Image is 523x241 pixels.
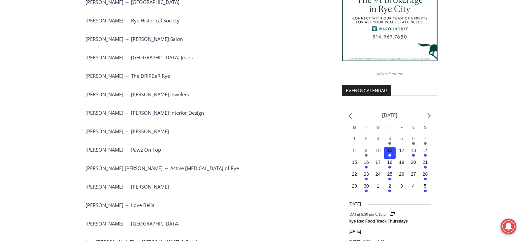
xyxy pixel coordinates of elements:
button: 11 Has events [384,147,396,159]
button: 9 Has events [360,147,372,159]
div: Saturday [408,125,419,135]
span: M [353,126,356,129]
time: 27 [411,171,416,177]
button: 16 Has events [360,159,372,171]
p: [PERSON_NAME] ↔ The DRIPBaR Rye [85,72,325,80]
em: Has events [388,190,391,192]
time: 2 [365,136,368,141]
button: 3 [396,183,408,195]
p: [PERSON_NAME] ↔ [PERSON_NAME] [85,183,325,191]
div: Tuesday [360,125,372,135]
span: T [365,126,367,129]
button: 21 Has events [419,159,431,171]
em: Has events [412,142,415,145]
button: 22 [348,171,360,183]
button: 5 [396,135,408,147]
p: [PERSON_NAME] ↔ [PERSON_NAME] Jewelers [85,90,325,98]
time: 22 [352,171,357,177]
p: [PERSON_NAME] ↔ Pawz On Top [85,146,325,154]
time: [DATE] [348,228,361,235]
h4: [PERSON_NAME] Read Sanctuary Fall Fest: [DATE] [5,66,84,81]
p: [PERSON_NAME] [PERSON_NAME] ↔ Active [MEDICAL_DATA] of Rye [85,164,325,172]
time: 21 [423,160,428,165]
button: 1 [372,183,384,195]
button: 8 [348,147,360,159]
time: 3 [400,183,403,189]
div: Sunday [419,125,431,135]
p: [PERSON_NAME] ↔ [PERSON_NAME] [85,127,325,135]
button: 15 [348,159,360,171]
a: Next month [427,113,431,119]
span: 8:15 pm [375,212,388,216]
button: 6 Has events [408,135,419,147]
time: 10 [376,148,381,153]
button: 20 [408,159,419,171]
time: 1 [353,136,356,141]
em: Has events [424,142,427,145]
button: 4 [408,183,419,195]
p: [PERSON_NAME] ↔ [GEOGRAPHIC_DATA] [85,220,325,227]
time: 7 [424,136,427,141]
button: 10 [372,147,384,159]
time: 6 [412,136,415,141]
time: 18 [387,160,393,165]
time: 19 [399,160,404,165]
time: 8 [353,148,356,153]
em: Has events [388,142,391,145]
button: 24 [372,171,384,183]
button: 2 [360,135,372,147]
div: Monday [348,125,360,135]
span: Open Tues. - Sun. [PHONE_NUMBER] [2,68,65,93]
span: F [401,126,403,129]
h2: Events Calendar [342,85,391,96]
button: 30 Has events [360,183,372,195]
time: 1 [377,183,379,189]
p: [PERSON_NAME] ↔ Rye Historical Society [85,16,325,24]
a: Intern @ [DOMAIN_NAME] [159,64,320,82]
time: 5 [400,136,403,141]
a: Previous month [348,113,352,119]
em: Has events [365,166,368,168]
button: 5 Has events [419,183,431,195]
button: 27 [408,171,419,183]
time: 2 [388,183,391,189]
button: 14 Has events [419,147,431,159]
li: [DATE] [382,111,397,120]
a: Rye Rec Food Truck Thursdays [348,219,408,224]
button: 23 Has events [360,171,372,183]
a: Open Tues. - Sun. [PHONE_NUMBER] [0,66,66,82]
em: Has events [388,178,391,180]
em: Has events [388,166,391,168]
button: 2 Has events [384,183,396,195]
p: [PERSON_NAME] ↔ Love Bella [85,201,325,209]
button: 17 [372,159,384,171]
button: 12 [396,147,408,159]
a: [PERSON_NAME] Read Sanctuary Fall Fest: [DATE] [0,66,95,82]
p: [PERSON_NAME] ↔ [GEOGRAPHIC_DATA] Jeans [85,53,325,61]
span: T [389,126,391,129]
time: 25 [387,171,393,177]
button: 4 Has events [384,135,396,147]
span: Intern @ [DOMAIN_NAME] [173,66,306,80]
button: 26 [396,171,408,183]
time: 5 [424,183,427,189]
span: S [412,126,414,129]
div: 6 [77,56,80,62]
button: 19 [396,159,408,171]
time: [DATE] [348,201,361,207]
em: Has events [365,190,368,192]
em: Has events [424,178,427,180]
div: "[PERSON_NAME] and I covered the [DATE] Parade, which was a really eye opening experience as I ha... [167,0,312,64]
em: Has events [412,154,415,157]
time: 26 [399,171,404,177]
time: 4 [412,183,415,189]
div: Friday [396,125,408,135]
em: Has events [365,178,368,180]
button: 25 Has events [384,171,396,183]
em: Has events [388,154,391,157]
time: 16 [364,160,369,165]
time: 29 [352,183,357,189]
div: "the precise, almost orchestrated movements of cutting and assembling sushi and [PERSON_NAME] mak... [68,41,94,79]
em: Has events [365,154,368,157]
time: 20 [411,160,416,165]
